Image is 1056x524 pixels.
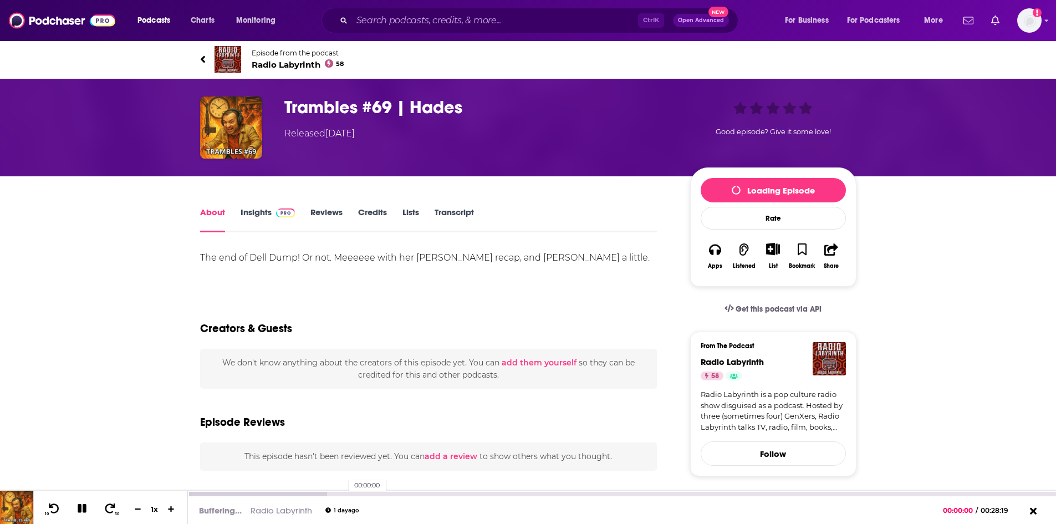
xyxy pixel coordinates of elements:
[708,7,728,17] span: New
[200,415,285,429] h3: Episode Reviews
[183,12,221,29] a: Charts
[336,62,344,67] span: 58
[222,358,635,380] span: We don't know anything about the creators of this episode yet . You can so they can be credited f...
[200,96,262,159] img: Trambles #69 | Hades
[191,13,215,28] span: Charts
[502,358,577,367] button: add them yourself
[310,207,343,232] a: Reviews
[244,451,612,461] span: This episode hasn't been reviewed yet. You can to show others what you thought.
[729,236,758,276] button: Listened
[959,11,978,30] a: Show notifications dropdown
[252,59,344,70] span: Radio Labyrinth
[777,12,843,29] button: open menu
[284,96,672,118] h1: Trambles #69 | Hades
[402,207,419,232] a: Lists
[188,492,1056,496] div: 00:00:00
[978,506,1019,515] span: 00:28:19
[733,263,756,269] div: Listened
[45,512,49,516] span: 10
[1017,8,1042,33] span: Logged in as WesBurdett
[1017,8,1042,33] img: User Profile
[284,127,355,140] div: Released [DATE]
[736,304,822,314] span: Get this podcast via API
[732,185,815,196] span: Loading Episode
[701,207,846,230] div: Rate
[145,505,164,513] div: 1 x
[762,243,784,255] button: Show More Button
[916,12,957,29] button: open menu
[758,236,787,276] div: Show More ButtonList
[924,13,943,28] span: More
[813,342,846,375] img: Radio Labyrinth
[435,207,474,232] a: Transcript
[638,13,664,28] span: Ctrl K
[716,296,831,323] a: Get this podcast via API
[1033,8,1042,17] svg: Add a profile image
[701,342,837,350] h3: From The Podcast
[976,506,978,515] span: /
[9,10,115,31] img: Podchaser - Follow, Share and Rate Podcasts
[241,207,295,232] a: InsightsPodchaser Pro
[425,450,477,462] button: add a review
[215,46,241,73] img: Radio Labyrinth
[200,46,528,73] a: Radio LabyrinthEpisode from the podcastRadio Labyrinth58
[358,207,387,232] a: Credits
[943,506,976,515] span: 00:00:00
[847,13,900,28] span: For Podcasters
[115,512,119,516] span: 30
[332,8,749,33] div: Search podcasts, credits, & more...
[43,502,64,516] button: 10
[769,262,778,269] div: List
[817,236,845,276] button: Share
[840,12,916,29] button: open menu
[789,263,815,269] div: Bookmark
[987,11,1004,30] a: Show notifications dropdown
[673,14,729,27] button: Open AdvancedNew
[788,236,817,276] button: Bookmark
[824,263,839,269] div: Share
[708,263,722,269] div: Apps
[200,250,657,266] div: The end of Dell Dump! Or not. Meeeeee with her [PERSON_NAME] recap, and [PERSON_NAME] a little.
[251,505,312,516] a: Radio Labyrinth
[701,357,764,367] a: Radio Labyrinth
[701,236,729,276] button: Apps
[701,372,723,380] a: 58
[137,13,170,28] span: Podcasts
[325,507,359,513] div: 1 day ago
[785,13,829,28] span: For Business
[701,178,846,202] button: Loading Episode
[276,208,295,217] img: Podchaser Pro
[678,18,724,23] span: Open Advanced
[199,505,242,516] div: Buffering...
[352,12,638,29] input: Search podcasts, credits, & more...
[349,480,386,491] div: 00:00:00
[701,389,846,433] a: Radio Labyrinth is a pop culture radio show disguised as a podcast. Hosted by three (sometimes fo...
[701,441,846,466] button: Follow
[252,49,344,57] span: Episode from the podcast
[711,371,719,382] span: 58
[716,128,831,136] span: Good episode? Give it some love!
[130,12,185,29] button: open menu
[236,13,276,28] span: Monitoring
[228,12,290,29] button: open menu
[200,322,292,335] h2: Creators & Guests
[200,207,225,232] a: About
[1017,8,1042,33] button: Show profile menu
[100,502,121,516] button: 30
